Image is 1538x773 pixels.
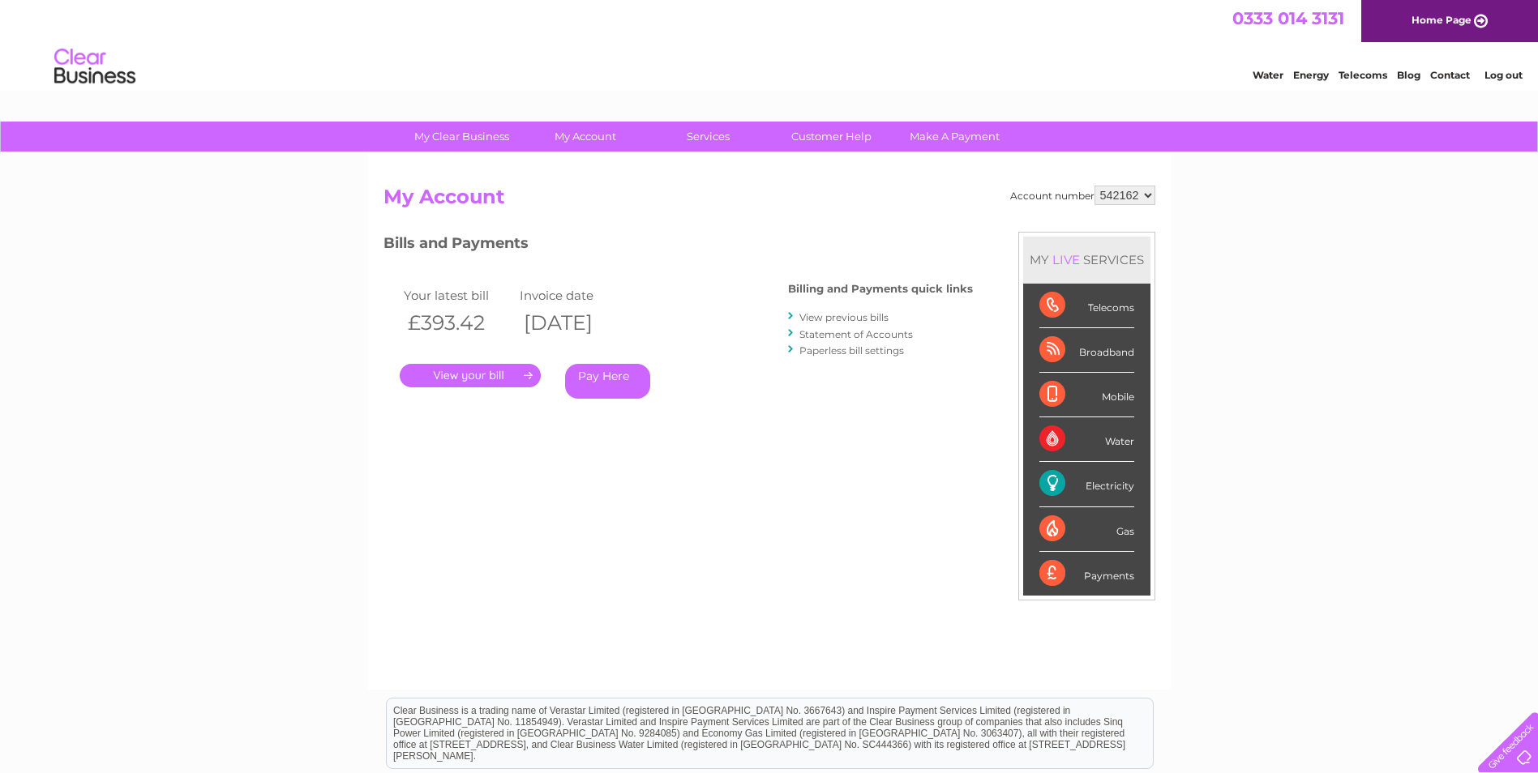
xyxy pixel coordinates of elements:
[799,311,889,323] a: View previous bills
[799,328,913,340] a: Statement of Accounts
[395,122,529,152] a: My Clear Business
[387,9,1153,79] div: Clear Business is a trading name of Verastar Limited (registered in [GEOGRAPHIC_DATA] No. 3667643...
[641,122,775,152] a: Services
[383,186,1155,216] h2: My Account
[54,42,136,92] img: logo.png
[1023,237,1150,283] div: MY SERVICES
[383,232,973,260] h3: Bills and Payments
[1039,507,1134,552] div: Gas
[765,122,898,152] a: Customer Help
[1039,417,1134,462] div: Water
[799,344,904,357] a: Paperless bill settings
[888,122,1022,152] a: Make A Payment
[1039,328,1134,373] div: Broadband
[1339,69,1387,81] a: Telecoms
[1049,252,1083,267] div: LIVE
[565,364,650,399] a: Pay Here
[1010,186,1155,205] div: Account number
[1484,69,1523,81] a: Log out
[1039,373,1134,417] div: Mobile
[1039,284,1134,328] div: Telecoms
[1253,69,1283,81] a: Water
[1293,69,1329,81] a: Energy
[516,306,632,340] th: [DATE]
[1397,69,1420,81] a: Blog
[1430,69,1470,81] a: Contact
[1039,552,1134,596] div: Payments
[1232,8,1344,28] a: 0333 014 3131
[518,122,652,152] a: My Account
[400,284,516,306] td: Your latest bill
[400,306,516,340] th: £393.42
[1039,462,1134,506] div: Electricity
[400,364,541,387] a: .
[788,283,973,295] h4: Billing and Payments quick links
[516,284,632,306] td: Invoice date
